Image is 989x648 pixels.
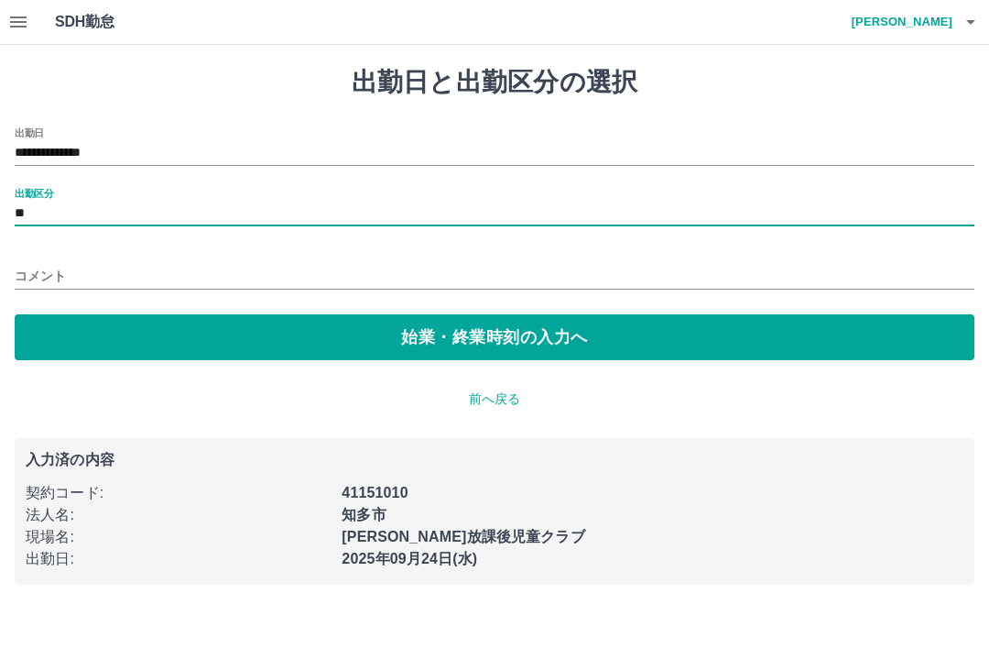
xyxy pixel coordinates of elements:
[15,314,974,360] button: 始業・終業時刻の入力へ
[15,67,974,98] h1: 出勤日と出勤区分の選択
[342,551,477,566] b: 2025年09月24日(水)
[26,453,963,467] p: 入力済の内容
[26,526,331,548] p: 現場名 :
[26,548,331,570] p: 出勤日 :
[15,186,53,200] label: 出勤区分
[342,529,584,544] b: [PERSON_NAME]放課後児童クラブ
[15,126,44,139] label: 出勤日
[342,485,408,500] b: 41151010
[15,390,974,409] p: 前へ戻る
[26,482,331,504] p: 契約コード :
[342,507,386,522] b: 知多市
[26,504,331,526] p: 法人名 :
